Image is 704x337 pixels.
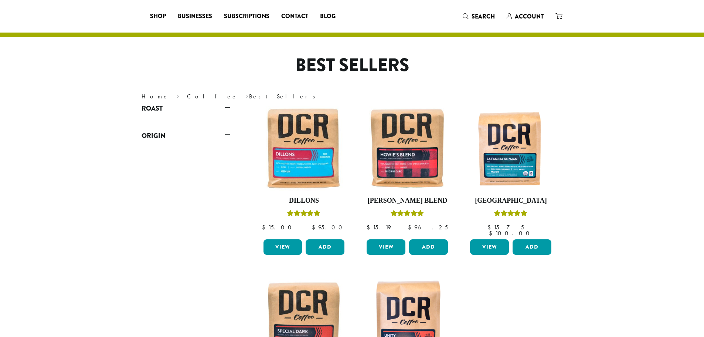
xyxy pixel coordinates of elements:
[320,12,336,21] span: Blog
[136,55,568,76] h1: Best Sellers
[262,197,347,205] h4: Dillons
[312,223,346,231] bdi: 95.00
[470,239,509,255] a: View
[365,106,450,191] img: Howies-Blend-12oz-300x300.jpg
[367,239,405,255] a: View
[177,90,179,101] span: ›
[468,106,553,237] a: [GEOGRAPHIC_DATA]Rated 4.83 out of 5
[246,90,248,101] span: ›
[391,209,424,220] div: Rated 4.67 out of 5
[365,106,450,237] a: [PERSON_NAME] BlendRated 4.67 out of 5
[398,223,401,231] span: –
[515,12,544,21] span: Account
[494,209,527,220] div: Rated 4.83 out of 5
[408,223,414,231] span: $
[312,223,318,231] span: $
[287,209,320,220] div: Rated 5.00 out of 5
[262,106,347,237] a: DillonsRated 5.00 out of 5
[409,239,448,255] button: Add
[224,12,269,21] span: Subscriptions
[150,12,166,21] span: Shop
[178,12,212,21] span: Businesses
[142,142,230,148] div: Origin
[302,223,305,231] span: –
[306,239,344,255] button: Add
[261,106,346,191] img: Dillons-12oz-300x300.jpg
[457,10,501,23] a: Search
[142,102,230,115] a: Roast
[144,10,172,22] a: Shop
[142,92,341,101] nav: Breadcrumb
[142,92,169,100] a: Home
[142,115,230,121] div: Roast
[187,92,238,100] a: Coffee
[408,223,448,231] bdi: 96.25
[367,223,373,231] span: $
[365,197,450,205] h4: [PERSON_NAME] Blend
[262,223,295,231] bdi: 15.00
[142,129,230,142] a: Origin
[263,239,302,255] a: View
[281,12,308,21] span: Contact
[367,223,391,231] bdi: 15.19
[468,106,553,191] img: DCR-La-Familia-Guzman-Coffee-Bag-300x300.png
[487,223,494,231] span: $
[262,223,268,231] span: $
[487,223,524,231] bdi: 15.75
[472,12,495,21] span: Search
[468,197,553,205] h4: [GEOGRAPHIC_DATA]
[531,223,534,231] span: –
[489,229,495,237] span: $
[489,229,533,237] bdi: 100.00
[513,239,551,255] button: Add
